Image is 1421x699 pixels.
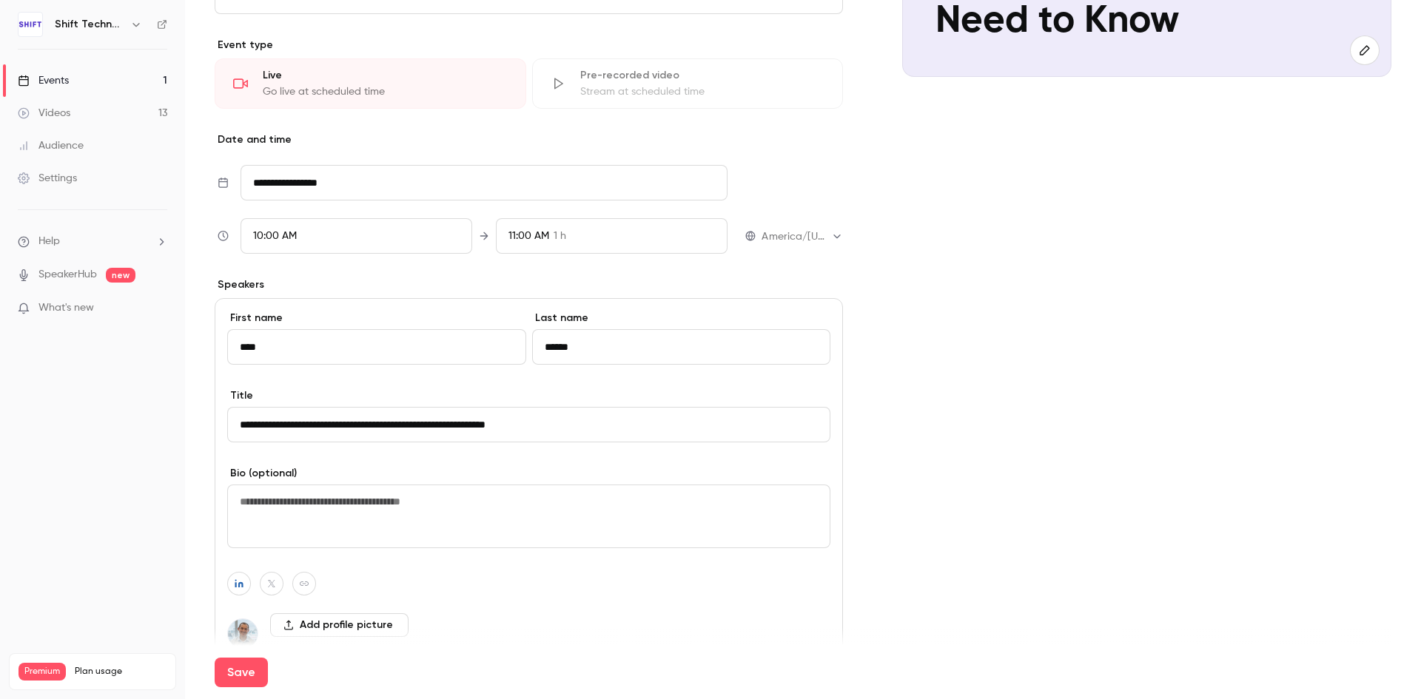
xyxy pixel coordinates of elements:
[150,302,167,315] iframe: Noticeable Trigger
[19,13,42,36] img: Shift Technology
[18,73,69,88] div: Events
[19,663,66,681] span: Premium
[38,300,94,316] span: What's new
[215,38,843,53] p: Event type
[532,311,831,325] label: Last name
[135,681,167,694] p: / 400
[227,388,830,403] label: Title
[106,268,135,283] span: new
[215,658,268,687] button: Save
[241,165,728,200] input: Tue, Feb 17, 2026
[227,466,830,481] label: Bio (optional)
[270,613,409,637] button: Add profile picture
[263,68,508,83] div: Live
[215,277,843,292] p: Speakers
[135,683,143,692] span: 16
[215,58,526,109] div: LiveGo live at scheduled time
[227,311,526,325] label: First name
[241,218,472,254] div: From
[55,17,124,32] h6: Shift Technology
[18,106,70,121] div: Videos
[19,681,47,694] p: Videos
[263,84,508,99] div: Go live at scheduled time
[580,68,825,83] div: Pre-recorded video
[508,231,549,241] span: 11:00 AM
[762,229,843,244] div: America/[US_STATE]
[38,234,60,249] span: Help
[554,229,566,244] span: 1 h
[580,84,825,99] div: Stream at scheduled time
[215,132,843,147] p: Date and time
[496,218,728,254] div: To
[18,234,167,249] li: help-dropdown-opener
[38,267,97,283] a: SpeakerHub
[18,138,84,153] div: Audience
[253,231,297,241] span: 10:00 AM
[532,58,844,109] div: Pre-recorded videoStream at scheduled time
[18,171,77,186] div: Settings
[75,666,167,678] span: Plan usage
[228,619,258,649] img: Eric Sibony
